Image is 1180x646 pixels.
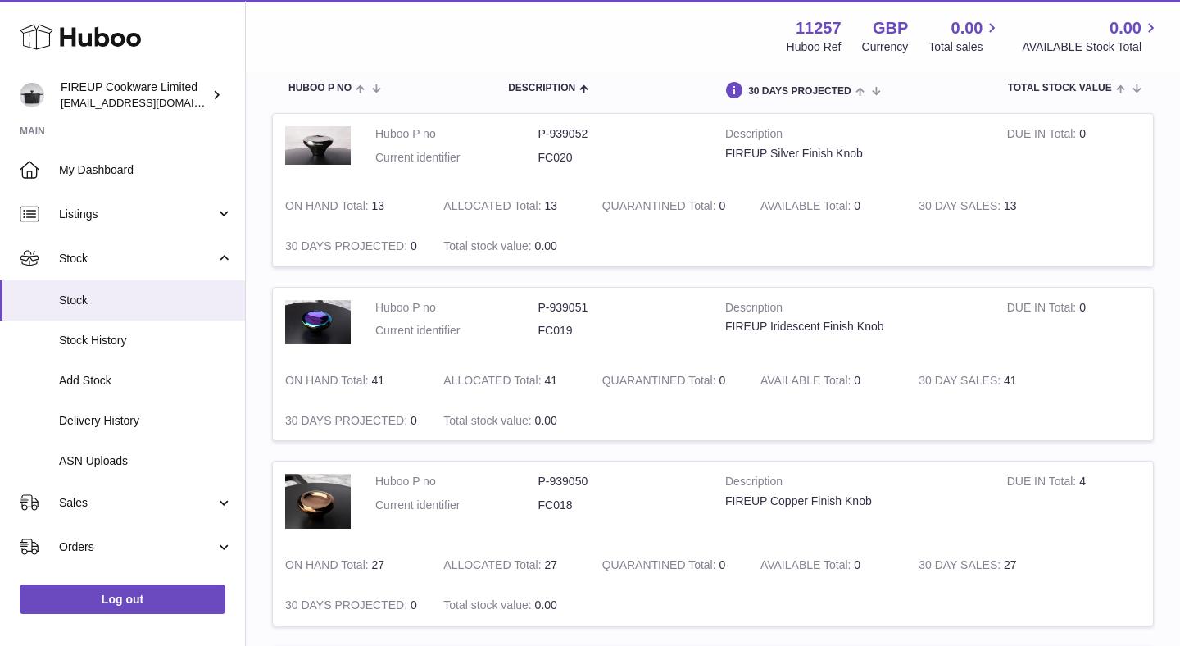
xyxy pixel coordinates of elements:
[273,361,431,401] td: 41
[725,494,983,509] div: FIREUP Copper Finish Knob
[906,186,1064,226] td: 13
[443,598,534,616] strong: Total stock value
[508,83,575,93] span: Description
[1007,301,1079,318] strong: DUE IN Total
[760,558,854,575] strong: AVAILABLE Total
[951,17,983,39] span: 0.00
[443,239,534,257] strong: Total stock value
[285,300,351,344] img: product image
[375,498,538,513] dt: Current identifier
[59,293,233,308] span: Stock
[1007,475,1079,492] strong: DUE IN Total
[602,558,719,575] strong: QUARANTINED Total
[20,83,44,107] img: contact@fireupuk.com
[787,39,842,55] div: Huboo Ref
[285,598,411,616] strong: 30 DAYS PROJECTED
[748,545,906,585] td: 0
[285,558,372,575] strong: ON HAND Total
[59,413,233,429] span: Delivery History
[285,374,372,391] strong: ON HAND Total
[431,545,589,585] td: 27
[273,585,431,626] td: 0
[273,226,431,266] td: 0
[61,96,241,109] span: [EMAIL_ADDRESS][DOMAIN_NAME]
[288,83,352,93] span: Huboo P no
[443,558,544,575] strong: ALLOCATED Total
[725,126,983,146] strong: Description
[61,80,208,111] div: FIREUP Cookware Limited
[602,374,719,391] strong: QUARANTINED Total
[538,323,701,339] dd: FC019
[59,207,216,222] span: Listings
[375,126,538,142] dt: Huboo P no
[928,17,1001,55] a: 0.00 Total sales
[538,474,701,489] dd: P-939050
[59,373,233,389] span: Add Stock
[285,199,372,216] strong: ON HAND Total
[725,300,983,320] strong: Description
[538,498,701,513] dd: FC018
[928,39,1001,55] span: Total sales
[20,585,225,614] a: Log out
[285,414,411,431] strong: 30 DAYS PROJECTED
[535,598,557,612] span: 0.00
[760,199,854,216] strong: AVAILABLE Total
[760,374,854,391] strong: AVAILABLE Total
[535,239,557,252] span: 0.00
[538,150,701,166] dd: FC020
[273,545,431,585] td: 27
[1022,39,1160,55] span: AVAILABLE Stock Total
[995,114,1153,186] td: 0
[1008,83,1112,93] span: Total stock value
[59,453,233,469] span: ASN Uploads
[375,323,538,339] dt: Current identifier
[273,401,431,441] td: 0
[443,414,534,431] strong: Total stock value
[59,495,216,511] span: Sales
[919,374,1004,391] strong: 30 DAY SALES
[375,150,538,166] dt: Current identifier
[725,146,983,161] div: FIREUP Silver Finish Knob
[375,474,538,489] dt: Huboo P no
[1022,17,1160,55] a: 0.00 AVAILABLE Stock Total
[535,414,557,427] span: 0.00
[538,126,701,142] dd: P-939052
[919,199,1004,216] strong: 30 DAY SALES
[443,199,544,216] strong: ALLOCATED Total
[443,374,544,391] strong: ALLOCATED Total
[995,462,1153,545] td: 4
[719,199,726,212] span: 0
[995,288,1153,361] td: 0
[748,186,906,226] td: 0
[285,126,351,165] img: product image
[873,17,908,39] strong: GBP
[906,545,1064,585] td: 27
[273,186,431,226] td: 13
[719,558,726,571] span: 0
[59,539,216,555] span: Orders
[719,374,726,387] span: 0
[725,474,983,494] strong: Description
[431,361,589,401] td: 41
[862,39,909,55] div: Currency
[796,17,842,39] strong: 11257
[919,558,1004,575] strong: 30 DAY SALES
[906,361,1064,401] td: 41
[538,300,701,316] dd: P-939051
[59,162,233,178] span: My Dashboard
[725,319,983,334] div: FIREUP Iridescent Finish Knob
[431,186,589,226] td: 13
[748,86,851,97] span: 30 DAYS PROJECTED
[602,199,719,216] strong: QUARANTINED Total
[285,239,411,257] strong: 30 DAYS PROJECTED
[285,474,351,529] img: product image
[1007,127,1079,144] strong: DUE IN Total
[375,300,538,316] dt: Huboo P no
[1110,17,1141,39] span: 0.00
[748,361,906,401] td: 0
[59,333,233,348] span: Stock History
[59,251,216,266] span: Stock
